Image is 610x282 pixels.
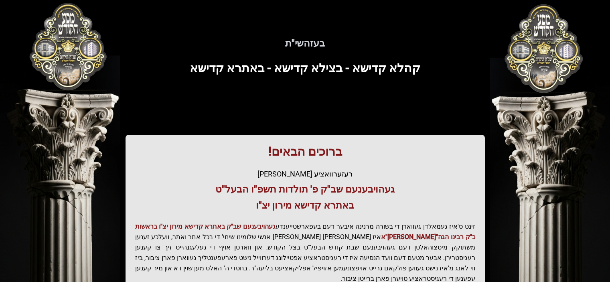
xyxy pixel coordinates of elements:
[135,168,475,180] div: רעזערוואציע [PERSON_NAME]
[135,183,475,196] h3: געהויבענעם שב"ק פ' תולדות תשפ"ו הבעל"ט
[135,199,475,212] h3: באתרא קדישא מירון יצ"ו
[190,61,420,75] span: קהלא קדישא - בצילא קדישא - באתרא קדישא
[135,223,475,241] span: געהויבענעם שב"ק באתרא קדישא מירון יצ"ו בראשות כ"ק רבינו הגה"[PERSON_NAME]"א
[135,144,475,159] h1: ברוכים הבאים!
[61,37,549,50] h5: בעזהשי"ת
